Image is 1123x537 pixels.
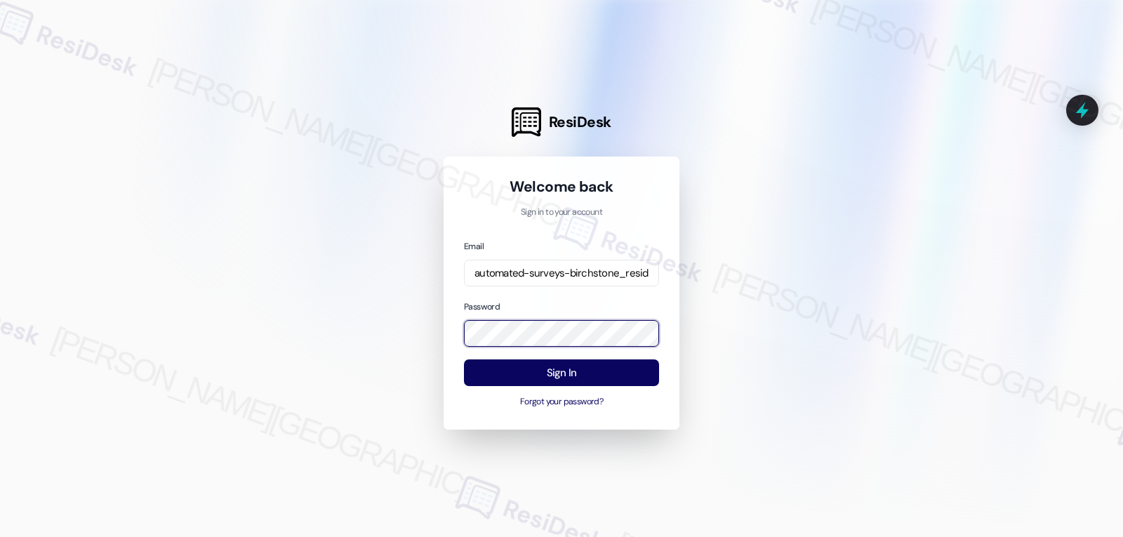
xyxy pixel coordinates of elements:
img: ResiDesk Logo [512,107,541,137]
h1: Welcome back [464,177,659,197]
span: ResiDesk [549,112,611,132]
p: Sign in to your account [464,206,659,219]
button: Forgot your password? [464,396,659,409]
input: name@example.com [464,260,659,287]
label: Password [464,301,500,312]
button: Sign In [464,359,659,387]
label: Email [464,241,484,252]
